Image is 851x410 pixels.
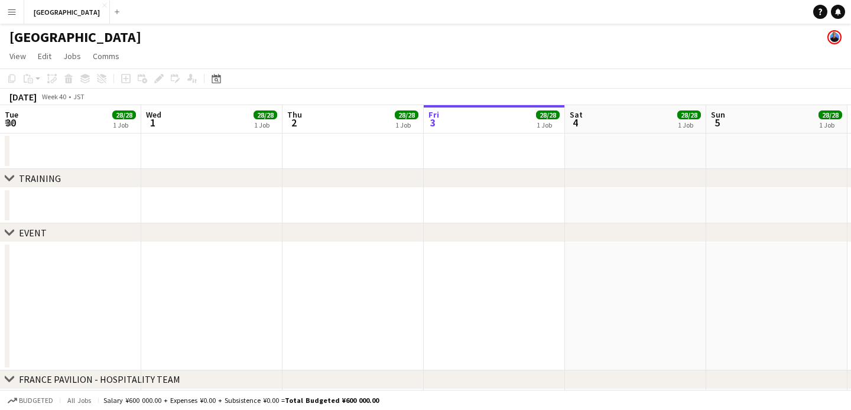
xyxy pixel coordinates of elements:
[287,109,302,120] span: Thu
[428,109,439,120] span: Fri
[678,121,700,129] div: 1 Job
[570,109,583,120] span: Sat
[709,116,725,129] span: 5
[285,116,302,129] span: 2
[9,28,141,46] h1: [GEOGRAPHIC_DATA]
[5,109,18,120] span: Tue
[395,110,418,119] span: 28/28
[677,110,701,119] span: 28/28
[568,116,583,129] span: 4
[88,48,124,64] a: Comms
[59,48,86,64] a: Jobs
[9,51,26,61] span: View
[19,227,47,239] div: EVENT
[39,92,69,101] span: Week 40
[6,394,55,407] button: Budgeted
[19,396,53,405] span: Budgeted
[537,121,559,129] div: 1 Job
[65,396,93,405] span: All jobs
[144,116,161,129] span: 1
[113,121,135,129] div: 1 Job
[427,116,439,129] span: 3
[103,396,379,405] div: Salary ¥600 000.00 + Expenses ¥0.00 + Subsistence ¥0.00 =
[819,121,842,129] div: 1 Job
[818,110,842,119] span: 28/28
[19,373,180,385] div: FRANCE PAVILION - HOSPITALITY TEAM
[3,116,18,129] span: 30
[254,110,277,119] span: 28/28
[536,110,560,119] span: 28/28
[63,51,81,61] span: Jobs
[254,121,277,129] div: 1 Job
[5,48,31,64] a: View
[24,1,110,24] button: [GEOGRAPHIC_DATA]
[33,48,56,64] a: Edit
[19,173,61,184] div: TRAINING
[711,109,725,120] span: Sun
[146,109,161,120] span: Wed
[395,121,418,129] div: 1 Job
[73,92,85,101] div: JST
[827,30,842,44] app-user-avatar: Michael Lamy
[112,110,136,119] span: 28/28
[285,396,379,405] span: Total Budgeted ¥600 000.00
[93,51,119,61] span: Comms
[38,51,51,61] span: Edit
[9,91,37,103] div: [DATE]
